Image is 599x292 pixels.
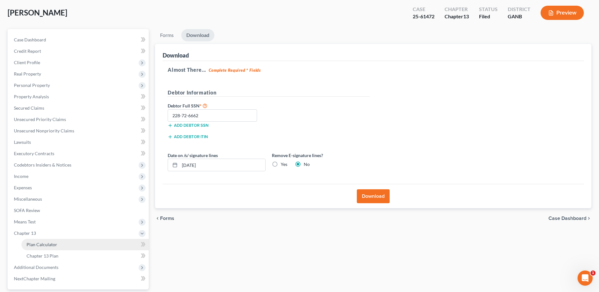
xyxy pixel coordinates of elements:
[14,230,36,236] span: Chapter 13
[21,239,149,250] a: Plan Calculator
[209,68,261,73] strong: Complete Required * Fields
[508,13,530,20] div: GANB
[578,271,593,286] iframe: Intercom live chat
[165,102,269,109] label: Debtor Full SSN
[8,8,67,17] span: [PERSON_NAME]
[168,89,370,97] h5: Debtor Information
[14,219,36,224] span: Means Test
[9,34,149,46] a: Case Dashboard
[180,159,265,171] input: MM/DD/YYYY
[304,161,310,167] label: No
[9,91,149,102] a: Property Analysis
[21,250,149,262] a: Chapter 13 Plan
[14,265,58,270] span: Additional Documents
[168,123,208,128] button: Add debtor SSN
[508,6,530,13] div: District
[14,60,40,65] span: Client Profile
[14,162,71,167] span: Codebtors Insiders & Notices
[14,173,28,179] span: Income
[9,46,149,57] a: Credit Report
[9,148,149,159] a: Executory Contracts
[445,6,469,13] div: Chapter
[9,102,149,114] a: Secured Claims
[479,6,498,13] div: Status
[14,71,41,76] span: Real Property
[9,137,149,148] a: Lawsuits
[168,152,218,159] label: Date on /s/ signature lines
[14,94,49,99] span: Property Analysis
[9,114,149,125] a: Unsecured Priority Claims
[413,13,434,20] div: 25-61472
[541,6,584,20] button: Preview
[163,52,189,59] div: Download
[168,66,579,74] h5: Almost There...
[14,139,31,145] span: Lawsuits
[155,216,160,221] i: chevron_left
[27,242,57,247] span: Plan Calculator
[14,208,40,213] span: SOFA Review
[14,105,44,111] span: Secured Claims
[479,13,498,20] div: Filed
[548,216,591,221] a: Case Dashboard chevron_right
[9,205,149,216] a: SOFA Review
[548,216,586,221] span: Case Dashboard
[9,125,149,137] a: Unsecured Nonpriority Claims
[155,29,179,41] a: Forms
[463,13,469,19] span: 13
[168,134,208,139] button: Add debtor ITIN
[14,82,50,88] span: Personal Property
[445,13,469,20] div: Chapter
[14,196,42,202] span: Miscellaneous
[181,29,214,41] a: Download
[9,273,149,284] a: NextChapter Mailing
[160,216,174,221] span: Forms
[14,276,55,281] span: NextChapter Mailing
[586,216,591,221] i: chevron_right
[590,271,596,276] span: 1
[14,128,74,133] span: Unsecured Nonpriority Claims
[168,109,257,122] input: XXX-XX-XXXX
[14,48,41,54] span: Credit Report
[155,216,183,221] button: chevron_left Forms
[14,185,32,190] span: Expenses
[14,151,54,156] span: Executory Contracts
[281,161,287,167] label: Yes
[14,117,66,122] span: Unsecured Priority Claims
[14,37,46,42] span: Case Dashboard
[272,152,370,159] label: Remove E-signature lines?
[357,189,390,203] button: Download
[413,6,434,13] div: Case
[27,253,58,259] span: Chapter 13 Plan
